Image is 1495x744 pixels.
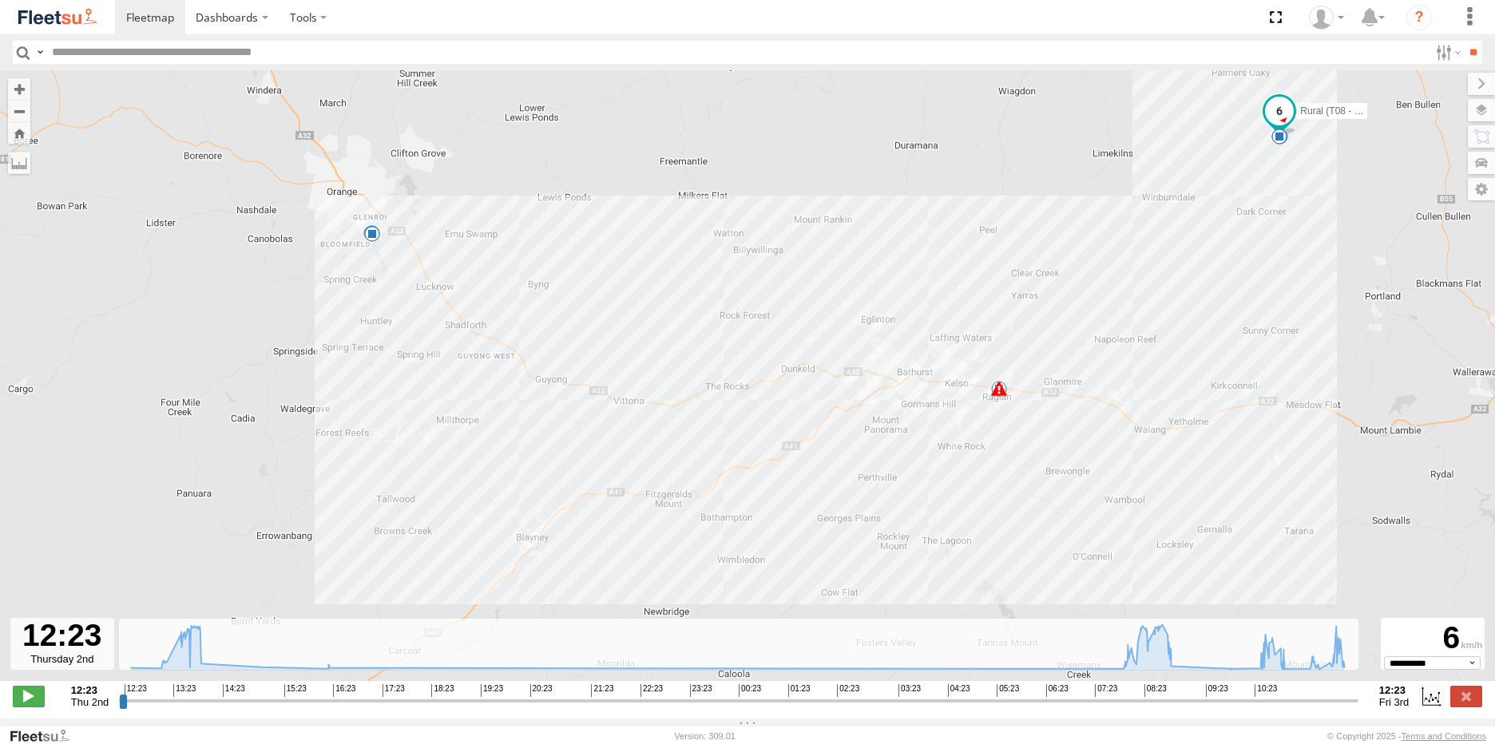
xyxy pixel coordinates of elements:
label: Search Query [34,41,46,64]
span: 08:23 [1144,684,1167,697]
span: Fri 3rd Oct 2025 [1379,696,1409,708]
label: Measure [8,152,30,174]
div: Version: 309.01 [675,731,736,741]
span: 18:23 [431,684,454,697]
div: © Copyright 2025 - [1327,731,1486,741]
span: 20:23 [530,684,553,697]
span: 13:23 [173,684,196,697]
span: 19:23 [481,684,503,697]
span: 03:23 [898,684,921,697]
span: 23:23 [690,684,712,697]
span: 06:23 [1046,684,1069,697]
span: 22:23 [640,684,663,697]
label: Search Filter Options [1430,41,1464,64]
span: Rural (T08 - [PERSON_NAME]) [1300,105,1436,117]
span: Thu 2nd Oct 2025 [71,696,109,708]
button: Zoom out [8,100,30,122]
a: Visit our Website [9,728,82,744]
span: 16:23 [333,684,355,697]
button: Zoom Home [8,122,30,144]
div: Matt Smith [1303,6,1350,30]
label: Close [1450,686,1482,706]
strong: 12:23 [1379,684,1409,696]
span: 00:23 [739,684,761,697]
span: 02:23 [837,684,859,697]
button: Zoom in [8,78,30,100]
span: 01:23 [788,684,811,697]
label: Play/Stop [13,686,45,706]
span: 15:23 [284,684,307,697]
div: 6 [1383,620,1482,656]
a: Terms and Conditions [1402,731,1486,741]
span: 21:23 [591,684,613,697]
span: 12:23 [125,684,147,697]
span: 17:23 [383,684,405,697]
strong: 12:23 [71,684,109,696]
label: Map Settings [1468,178,1495,200]
span: 14:23 [223,684,245,697]
img: fleetsu-logo-horizontal.svg [16,6,99,28]
span: 10:23 [1255,684,1277,697]
span: 07:23 [1095,684,1117,697]
span: 04:23 [948,684,970,697]
span: 09:23 [1206,684,1228,697]
i: ? [1406,5,1432,30]
span: 05:23 [997,684,1019,697]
